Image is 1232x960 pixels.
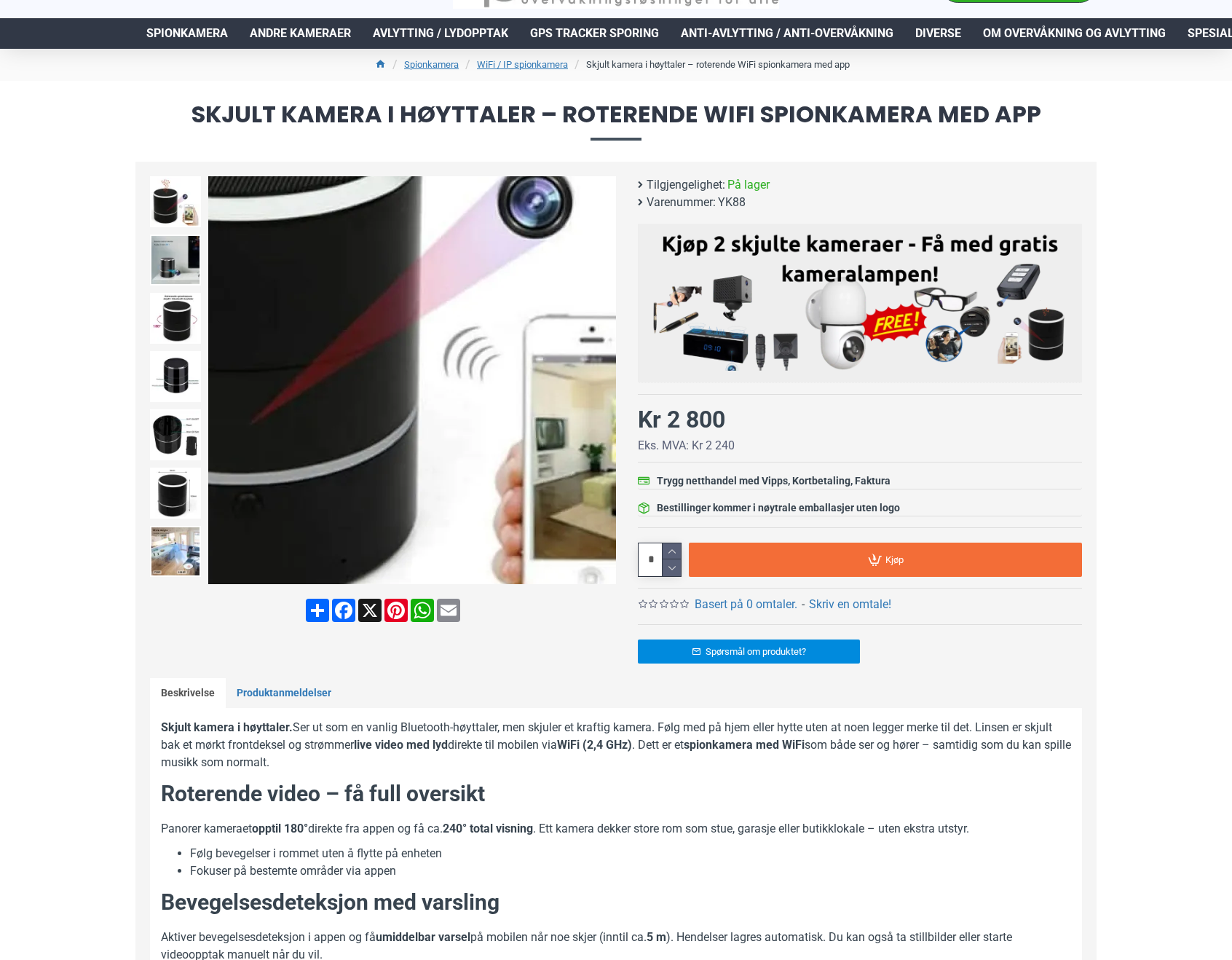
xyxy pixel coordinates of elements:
a: WiFi / IP spionkamera [477,58,568,72]
b: Varenummer: [647,194,716,211]
span: Andre kameraer [250,25,351,42]
span: Go to slide 4 [409,571,415,577]
a: Share [304,599,331,622]
img: 180 grader roterende skjult WiFi kamera i høyttaler - SpyGadgets.no [150,409,201,460]
img: 180 grader roterende skjult WiFi kamera i høyttaler - SpyGadgets.no [150,526,201,577]
a: Spionkamera [135,18,239,49]
a: X [357,599,383,622]
a: Skriv en omtale! [809,596,891,613]
a: Om overvåkning og avlytting [972,18,1177,49]
img: 180 grader roterende skjult WiFi kamera i høyttaler - SpyGadgets.no [150,468,201,519]
img: Kjøp 2 skjulte kameraer – Få med gratis kameralampe! [649,231,1071,371]
img: 180 grader roterende skjult WiFi kamera i høyttaler - SpyGadgets.no [150,176,201,227]
div: Previous slide [208,368,234,393]
p: Ser ut som en vanlig Bluetooth-høyttaler, men skjuler et kraftig kamera. Følg med på hjem eller h... [161,719,1071,771]
span: Go to slide 5 [421,571,427,577]
a: Basert på 0 omtaler. [695,596,797,613]
a: Spionkamera [404,58,459,72]
span: GPS Tracker Sporing [530,25,659,42]
span: Kjøp [885,555,904,564]
img: 180 grader roterende skjult WiFi kamera i høyttaler - SpyGadgets.no [150,293,201,344]
span: Go to slide 1 [374,571,380,577]
div: Next slide [591,368,616,393]
span: Om overvåkning og avlytting [983,25,1166,42]
a: Produktanmeldelser [226,678,342,709]
span: På lager [727,176,770,194]
strong: spionkamera med WiFi [684,738,805,752]
a: Spørsmål om produktet? [638,640,860,664]
strong: WiFi (2,4 GHz) [557,738,632,752]
a: Avlytting / Lydopptak [362,18,519,49]
a: Pinterest [383,599,409,622]
h2: Roterende video – få full oversikt [161,779,1071,809]
span: YK88 [718,194,746,211]
strong: live video med lyd [354,738,448,752]
li: Fokuser på bestemte områder via appen [190,862,1071,880]
img: 180 grader roterende skjult WiFi kamera i høyttaler - SpyGadgets.no [150,235,201,286]
div: Bestillinger kommer i nøytrale emballasjer uten logo [657,500,900,516]
span: Diverse [915,25,961,42]
span: Spionkamera [146,25,228,42]
a: Email [435,599,462,622]
b: - [802,597,805,611]
strong: opptil 180° [252,822,308,835]
div: Kr 2 800 [638,402,725,437]
a: Facebook [331,599,357,622]
div: Trygg netthandel med Vipps, Kortbetaling, Faktura [657,473,891,489]
strong: 240° total visning [443,822,533,835]
span: Avlytting / Lydopptak [373,25,508,42]
a: GPS Tracker Sporing [519,18,670,49]
li: Følg bevegelser i rommet uten å flytte på enheten [190,845,1071,862]
span: Skjult kamera i høyttaler – roterende WiFi spionkamera med app [135,103,1097,140]
a: Anti-avlytting / Anti-overvåkning [670,18,904,49]
p: Panorer kameraet direkte fra appen og få ca. . Ett kamera dekker store rom som stue, garasje elle... [161,820,1071,838]
span: Go to slide 7 [444,571,450,577]
img: 180 grader roterende skjult WiFi kamera i høyttaler - SpyGadgets.no [208,176,616,584]
span: Go to slide 6 [433,571,438,577]
span: Go to slide 3 [398,571,403,577]
img: 180 grader roterende skjult WiFi kamera i høyttaler - SpyGadgets.no [150,351,201,402]
a: Andre kameraer [239,18,362,49]
b: Tilgjengelighet: [647,176,725,194]
span: Go to slide 2 [386,571,392,577]
span: Anti-avlytting / Anti-overvåkning [681,25,893,42]
strong: umiddelbar varsel [376,930,470,944]
strong: Skjult kamera i høyttaler. [161,720,293,734]
a: Beskrivelse [150,678,226,709]
h2: Bevegelsesdeteksjon med varsling [161,887,1071,918]
strong: 5 m [647,930,666,944]
a: WhatsApp [409,599,435,622]
a: Diverse [904,18,972,49]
